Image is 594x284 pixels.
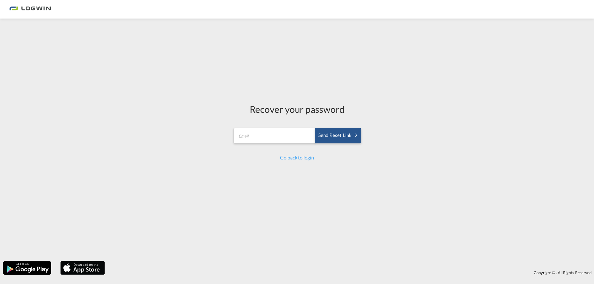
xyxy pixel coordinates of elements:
[9,2,51,16] img: bc73a0e0d8c111efacd525e4c8ad7d32.png
[233,103,361,116] div: Recover your password
[315,128,361,143] button: SEND RESET LINK
[318,132,358,139] div: Send reset link
[234,128,316,143] input: Email
[108,267,594,278] div: Copyright © . All Rights Reserved
[280,155,314,160] a: Go back to login
[353,133,358,138] md-icon: icon-arrow-right
[60,261,105,275] img: apple.png
[2,261,52,275] img: google.png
